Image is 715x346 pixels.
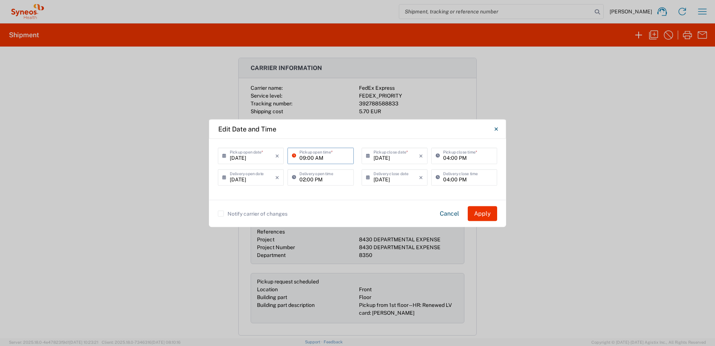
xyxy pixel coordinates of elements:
[218,210,287,216] label: Notify carrier of changes
[218,124,276,134] h4: Edit Date and Time
[468,206,497,221] button: Apply
[275,171,279,183] i: ×
[434,206,465,221] button: Cancel
[419,150,423,162] i: ×
[419,171,423,183] i: ×
[275,150,279,162] i: ×
[489,121,503,136] button: Close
